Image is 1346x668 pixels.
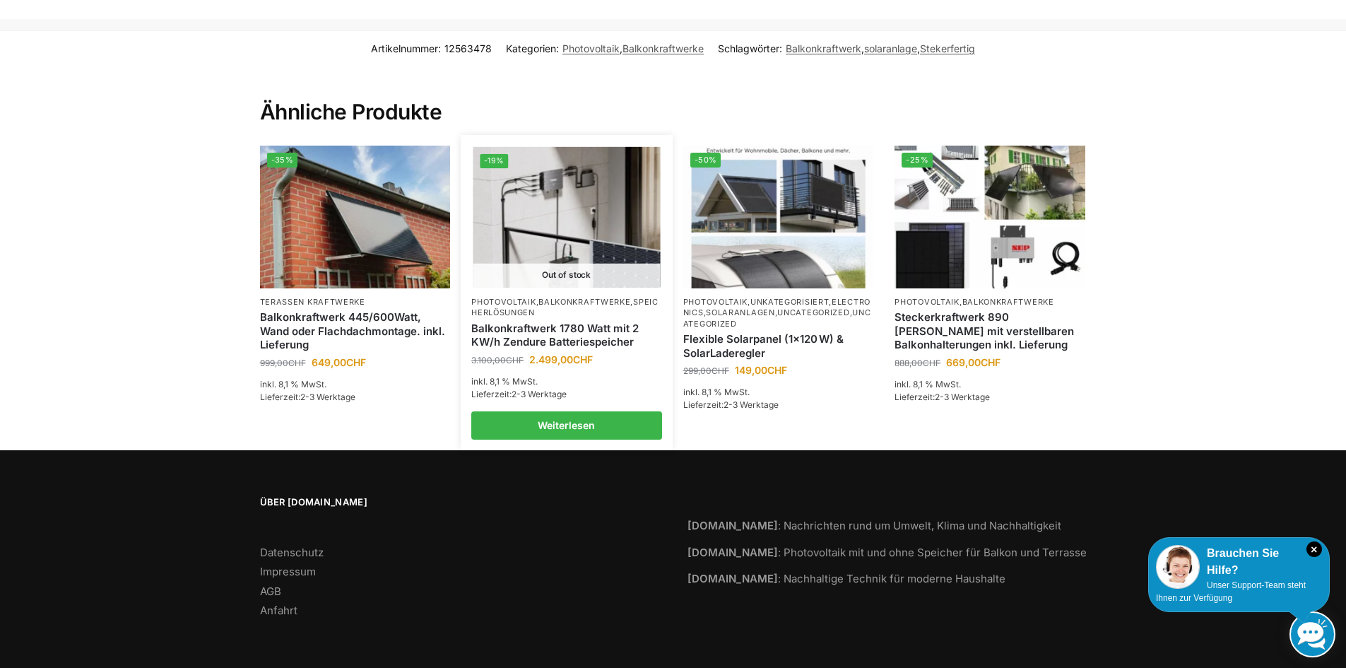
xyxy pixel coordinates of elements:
img: 860 Watt Komplett mit Balkonhalterung [895,146,1085,288]
a: Stekerfertig [920,42,975,54]
a: Electronics [683,297,870,317]
bdi: 649,00 [312,356,366,368]
a: AGB [260,585,281,598]
a: Photovoltaik [562,42,620,54]
strong: [DOMAIN_NAME] [687,546,778,559]
span: CHF [573,353,593,365]
span: CHF [981,356,1000,368]
bdi: 888,00 [895,358,940,368]
a: Anfahrt [260,604,297,617]
div: Brauchen Sie Hilfe? [1156,545,1322,579]
a: -50%Flexible Solar Module für Wohnmobile Camping Balkon [683,146,874,288]
bdi: 299,00 [683,365,729,376]
bdi: 2.499,00 [529,353,593,365]
a: Uncategorized [777,307,849,317]
p: inkl. 8,1 % MwSt. [471,375,662,388]
a: Lese mehr über „Balkonkraftwerk 1780 Watt mit 2 KW/h Zendure Batteriespeicher“ [471,411,662,440]
p: , , [471,297,662,319]
a: Uncategorized [683,307,871,328]
img: Wandbefestigung Solarmodul [260,146,451,288]
bdi: 999,00 [260,358,306,368]
span: Lieferzeit: [471,389,567,399]
span: 2-3 Werktage [935,392,990,402]
a: -25%860 Watt Komplett mit Balkonhalterung [895,146,1085,288]
a: [DOMAIN_NAME]: Nachrichten rund um Umwelt, Klima und Nachhaltigkeit [687,519,1061,532]
span: CHF [923,358,940,368]
i: Schließen [1306,541,1322,557]
a: Balkonkraftwerk 445/600Watt, Wand oder Flachdachmontage. inkl. Lieferung [260,310,451,352]
bdi: 3.100,00 [471,355,524,365]
a: Balkonkraftwerke [962,297,1054,307]
bdi: 669,00 [946,356,1000,368]
strong: [DOMAIN_NAME] [687,519,778,532]
a: Photovoltaik [471,297,536,307]
a: Steckerkraftwerk 890 Watt mit verstellbaren Balkonhalterungen inkl. Lieferung [895,310,1085,352]
a: [DOMAIN_NAME]: Photovoltaik mit und ohne Speicher für Balkon und Terrasse [687,546,1087,559]
a: Flexible Solarpanel (1×120 W) & SolarLaderegler [683,332,874,360]
span: Artikelnummer: [371,41,492,56]
a: Unkategorisiert [750,297,830,307]
span: CHF [712,365,729,376]
a: -19% Out of stockZendure-solar-flow-Batteriespeicher für Balkonkraftwerke [473,147,661,288]
span: Schlagwörter: , , [718,41,975,56]
span: CHF [767,364,787,376]
bdi: 149,00 [735,364,787,376]
p: , , , , , [683,297,874,329]
span: Lieferzeit: [260,392,355,402]
a: Photovoltaik [683,297,748,307]
strong: [DOMAIN_NAME] [687,572,778,585]
a: Balkonkraftwerke [622,42,704,54]
a: [DOMAIN_NAME]: Nachhaltige Technik für moderne Haushalte [687,572,1005,585]
p: inkl. 8,1 % MwSt. [895,378,1085,391]
p: inkl. 8,1 % MwSt. [683,386,874,399]
a: Speicherlösungen [471,297,659,317]
img: Zendure-solar-flow-Batteriespeicher für Balkonkraftwerke [473,147,661,288]
a: Impressum [260,565,316,578]
span: 2-3 Werktage [512,389,567,399]
span: Unser Support-Team steht Ihnen zur Verfügung [1156,580,1306,603]
img: Customer service [1156,545,1200,589]
a: solaranlage [864,42,917,54]
h2: Ähnliche Produkte [260,65,1087,126]
a: Solaranlagen [706,307,774,317]
span: Lieferzeit: [683,399,779,410]
a: Terassen Kraftwerke [260,297,365,307]
span: 2-3 Werktage [300,392,355,402]
span: 2-3 Werktage [724,399,779,410]
span: CHF [346,356,366,368]
a: Balkonkraftwerk 1780 Watt mit 2 KW/h Zendure Batteriespeicher [471,322,662,349]
span: CHF [506,355,524,365]
span: 12563478 [444,42,492,54]
span: Lieferzeit: [895,392,990,402]
a: Balkonkraftwerk [786,42,861,54]
span: Kategorien: , [506,41,704,56]
a: -35%Wandbefestigung Solarmodul [260,146,451,288]
a: Datenschutz [260,546,324,559]
span: Über [DOMAIN_NAME] [260,496,659,510]
span: CHF [288,358,306,368]
a: Balkonkraftwerke [538,297,630,307]
p: inkl. 8,1 % MwSt. [260,378,451,391]
img: Flexible Solar Module für Wohnmobile Camping Balkon [683,146,874,288]
a: Photovoltaik [895,297,959,307]
p: , [895,297,1085,307]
